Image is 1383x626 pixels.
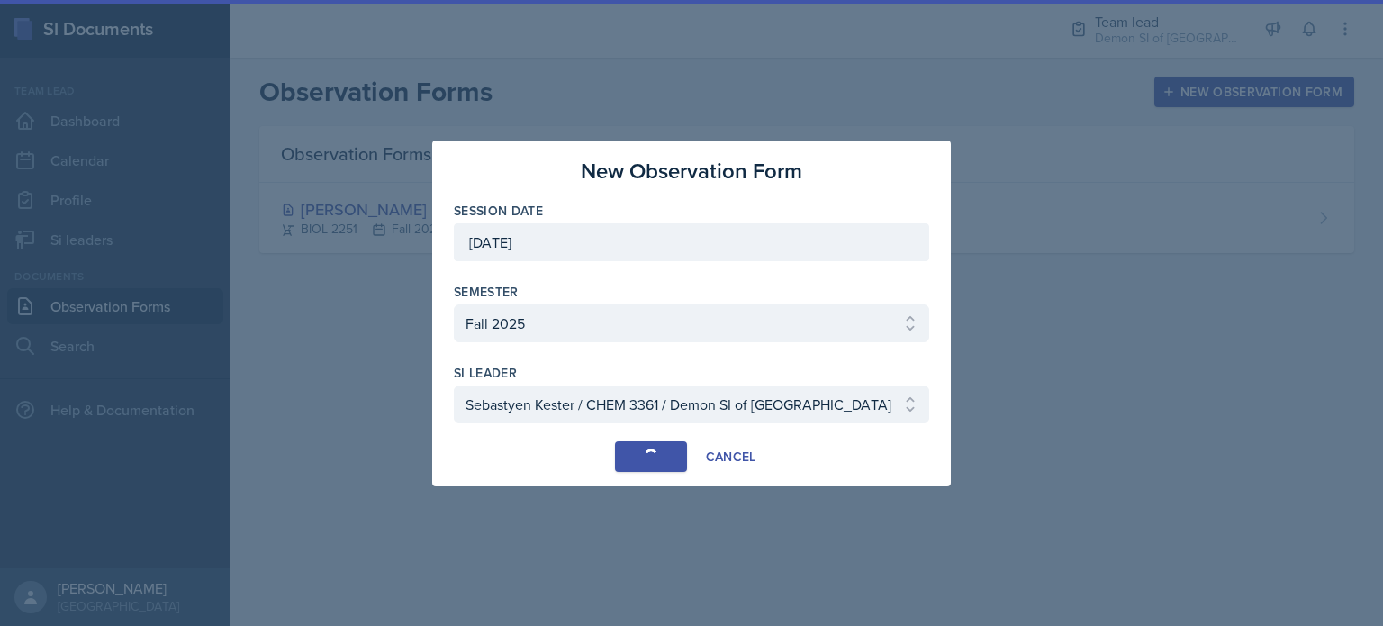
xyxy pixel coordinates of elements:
[454,364,517,382] label: si leader
[706,449,756,464] div: Cancel
[581,155,802,187] h3: New Observation Form
[454,202,543,220] label: Session Date
[454,283,519,301] label: Semester
[694,441,768,472] button: Cancel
